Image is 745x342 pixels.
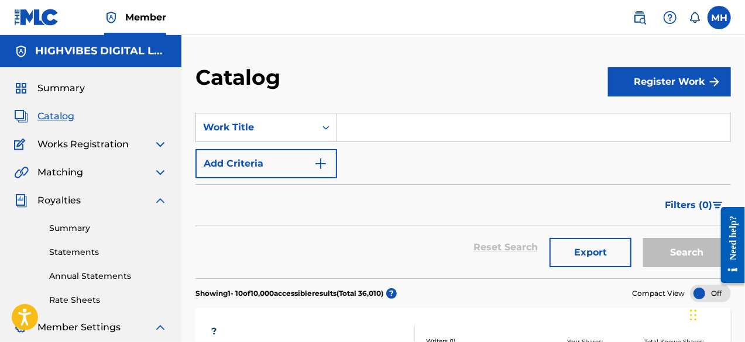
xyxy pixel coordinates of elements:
div: User Menu [708,6,731,29]
img: expand [153,194,167,208]
a: SummarySummary [14,81,85,95]
img: expand [153,165,167,179]
span: ? [386,288,397,299]
img: help [663,11,677,25]
form: Search Form [195,113,731,278]
span: Royalties [37,194,81,208]
button: Export [550,238,631,267]
a: Annual Statements [49,270,167,282]
img: f7272a7cc735f4ea7f67.svg [708,75,722,89]
a: Statements [49,246,167,258]
div: Drag [690,298,697,333]
img: expand [153,320,167,334]
span: Catalog [37,109,74,123]
div: Work Title [203,120,308,134]
a: Rate Sheets [49,294,167,306]
span: Member [125,11,166,24]
img: Royalties [14,194,28,208]
a: CatalogCatalog [14,109,74,123]
img: Works Registration [14,137,29,151]
span: Summary [37,81,85,95]
iframe: Chat Widget [686,286,745,342]
div: Notifications [689,12,701,23]
button: Filters (0) [658,191,731,220]
img: Member Settings [14,320,28,334]
span: Filters ( 0 ) [665,198,712,212]
h2: Catalog [195,64,286,91]
img: Summary [14,81,28,95]
iframe: Resource Center [712,198,745,292]
img: Catalog [14,109,28,123]
img: search [633,11,647,25]
span: Member Settings [37,320,121,334]
a: Public Search [628,6,651,29]
img: Accounts [14,44,28,58]
img: Top Rightsholder [104,11,118,25]
img: 9d2ae6d4665cec9f34b9.svg [314,157,328,171]
div: ? [211,324,355,338]
a: Summary [49,222,167,234]
span: Works Registration [37,137,129,151]
p: Showing 1 - 10 of 10,000 accessible results (Total 36,010 ) [195,288,383,299]
img: Matching [14,165,29,179]
span: Matching [37,165,83,179]
h5: HIGHVIBES DIGITAL LLC [35,44,167,58]
span: Compact View [632,288,685,299]
img: MLC Logo [14,9,59,26]
img: expand [153,137,167,151]
button: Add Criteria [195,149,337,178]
button: Register Work [608,67,731,96]
div: Help [658,6,682,29]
